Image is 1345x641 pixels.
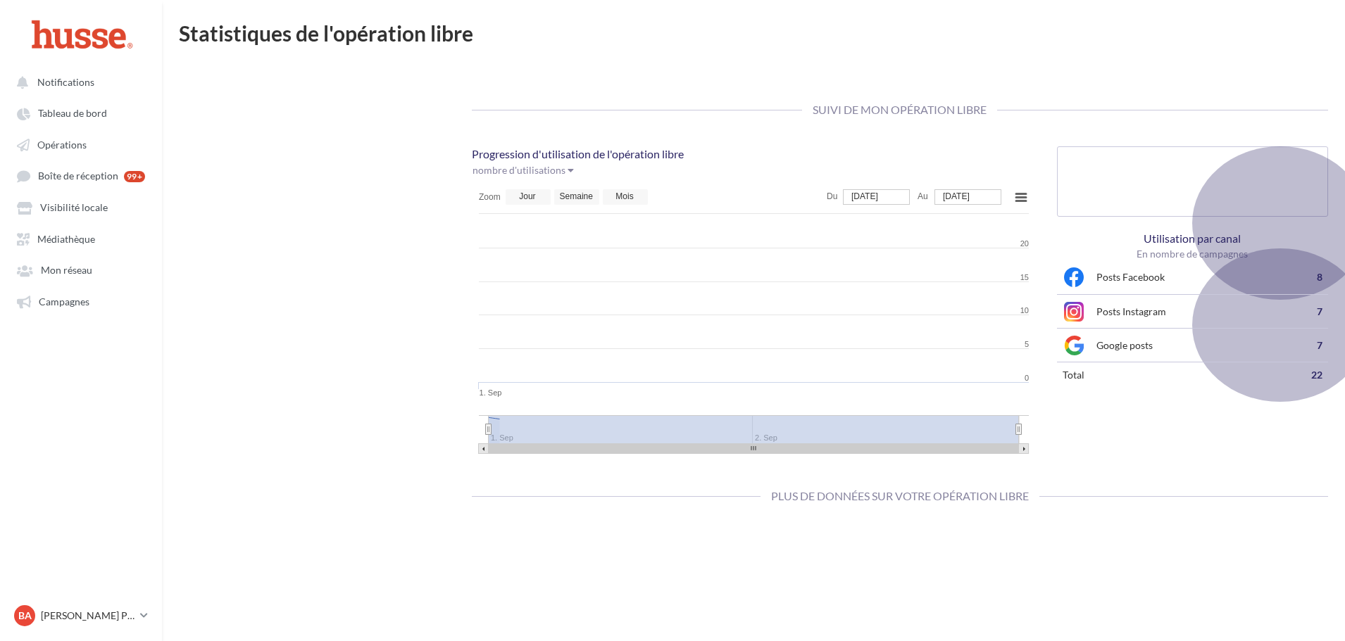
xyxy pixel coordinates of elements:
[11,602,151,629] a: Ba [PERSON_NAME] Page
[472,163,583,182] button: nombre d'utilisations
[38,108,107,120] span: Tableau de bord
[559,191,593,201] text: Semaine
[761,489,1039,502] span: Plus de données sur votre opération libre
[1024,340,1028,348] tspan: 5
[8,132,154,157] a: Opérations
[479,192,501,202] text: Zoom
[802,103,997,116] span: Suivi de mon opération libre
[1091,329,1277,362] td: Google posts
[1057,362,1277,388] td: total
[8,100,154,125] a: Tableau de bord
[851,191,877,201] tspan: [DATE]
[37,233,95,245] span: Médiathèque
[8,257,154,282] a: Mon réseau
[918,191,928,201] text: Au
[8,194,154,220] a: Visibilité locale
[1277,329,1328,362] td: 7
[40,202,108,214] span: Visibilité locale
[942,191,969,201] tspan: [DATE]
[827,191,837,201] text: Du
[41,265,92,277] span: Mon réseau
[473,164,565,176] span: nombre d'utilisations
[8,163,154,189] a: Boîte de réception 99+
[1277,295,1328,329] td: 7
[124,171,145,182] div: 99+
[41,609,134,623] p: [PERSON_NAME] Page
[1020,306,1028,315] tspan: 10
[8,69,148,94] button: Notifications
[1057,231,1329,247] p: Utilisation par canal
[519,191,535,201] text: Jour
[18,609,32,623] span: Ba
[37,76,94,88] span: Notifications
[8,226,154,251] a: Médiathèque
[179,23,1328,44] div: Statistiques de l'opération libre
[479,388,501,397] tspan: 1. Sep
[8,288,154,314] a: Campagnes
[1091,295,1277,329] td: Posts Instagram
[615,191,633,201] text: Mois
[38,170,118,182] span: Boîte de réception
[472,146,1036,163] p: Progression d'utilisation de l'opération libre
[1057,247,1329,261] p: En nombre de campagnes
[1020,273,1028,281] tspan: 15
[1091,261,1277,295] td: Posts Facebook
[39,296,89,307] span: Campagnes
[1277,362,1328,388] td: 22
[1277,261,1328,295] td: 8
[37,139,87,151] span: Opérations
[1024,374,1028,382] tspan: 0
[1020,239,1028,248] tspan: 20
